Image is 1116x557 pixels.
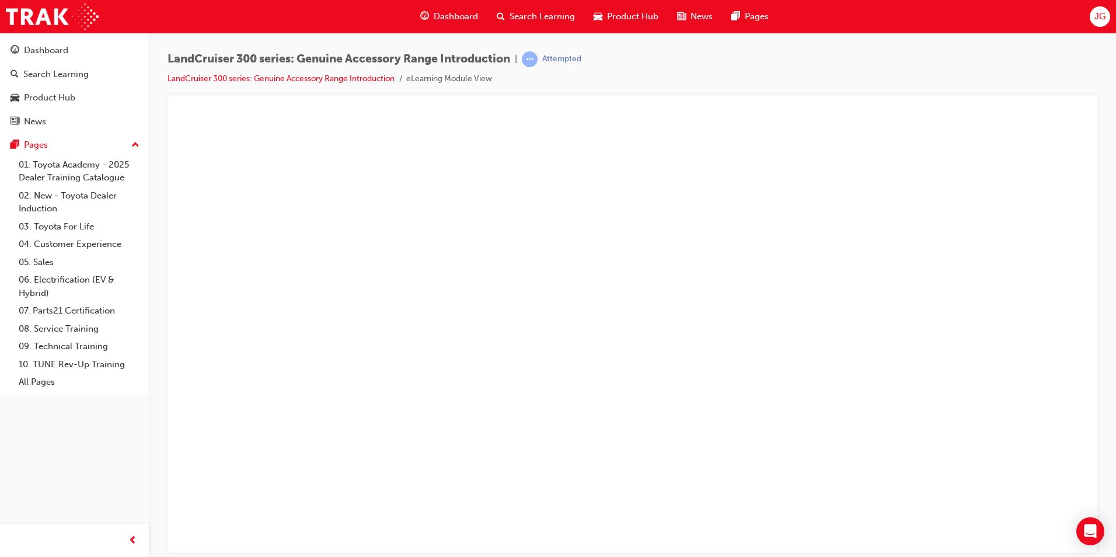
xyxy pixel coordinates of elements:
[14,302,144,320] a: 07. Parts21 Certification
[128,534,137,548] span: prev-icon
[14,356,144,374] a: 10. TUNE Rev-Up Training
[690,10,713,23] span: News
[515,53,517,66] span: |
[14,235,144,253] a: 04. Customer Experience
[11,69,19,80] span: search-icon
[607,10,658,23] span: Product Hub
[5,40,144,61] a: Dashboard
[24,138,48,152] div: Pages
[677,9,686,24] span: news-icon
[131,138,139,153] span: up-icon
[14,218,144,236] a: 03. Toyota For Life
[411,5,487,29] a: guage-iconDashboard
[668,5,722,29] a: news-iconNews
[434,10,478,23] span: Dashboard
[168,74,395,83] a: LandCruiser 300 series: Genuine Accessory Range Introduction
[14,373,144,391] a: All Pages
[745,10,769,23] span: Pages
[487,5,584,29] a: search-iconSearch Learning
[1090,6,1110,27] button: JG
[14,253,144,271] a: 05. Sales
[5,134,144,156] button: Pages
[14,187,144,218] a: 02. New - Toyota Dealer Induction
[1094,10,1105,23] span: JG
[420,9,429,24] span: guage-icon
[14,320,144,338] a: 08. Service Training
[11,93,19,103] span: car-icon
[497,9,505,24] span: search-icon
[24,44,68,57] div: Dashboard
[584,5,668,29] a: car-iconProduct Hub
[24,115,46,128] div: News
[11,46,19,56] span: guage-icon
[1076,517,1104,545] div: Open Intercom Messenger
[11,117,19,127] span: news-icon
[594,9,602,24] span: car-icon
[722,5,778,29] a: pages-iconPages
[14,337,144,356] a: 09. Technical Training
[542,54,581,65] div: Attempted
[11,140,19,151] span: pages-icon
[168,53,510,66] span: LandCruiser 300 series: Genuine Accessory Range Introduction
[5,111,144,133] a: News
[24,91,75,105] div: Product Hub
[406,72,492,86] li: eLearning Module View
[14,271,144,302] a: 06. Electrification (EV & Hybrid)
[731,9,740,24] span: pages-icon
[6,4,99,30] img: Trak
[5,64,144,85] a: Search Learning
[5,87,144,109] a: Product Hub
[23,68,89,81] div: Search Learning
[522,51,538,67] span: learningRecordVerb_ATTEMPT-icon
[5,37,144,134] button: DashboardSearch LearningProduct HubNews
[14,156,144,187] a: 01. Toyota Academy - 2025 Dealer Training Catalogue
[510,10,575,23] span: Search Learning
